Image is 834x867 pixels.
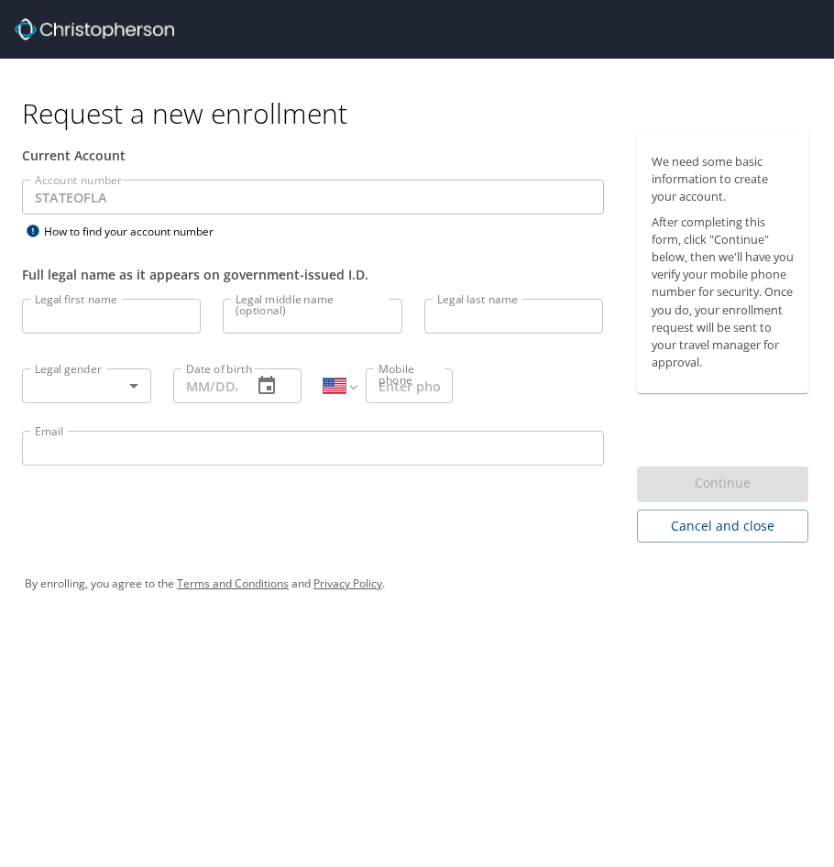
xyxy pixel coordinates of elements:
[366,368,453,403] input: Enter phone number
[652,153,795,206] p: We need some basic information to create your account.
[25,561,809,607] div: By enrolling, you agree to the and .
[15,18,174,40] img: cbt logo
[22,368,151,403] div: ​
[22,95,823,131] h1: Request a new enrollment
[22,220,251,243] div: How to find your account number
[22,265,604,284] div: Full legal name as it appears on government-issued I.D.
[652,214,795,372] p: After completing this form, click "Continue" below, then we'll have you verify your mobile phone ...
[313,576,382,591] a: Privacy Policy
[173,368,238,403] input: MM/DD/YYYY
[22,146,604,165] div: Current Account
[637,510,809,543] button: Cancel and close
[177,576,289,591] a: Terms and Conditions
[652,515,795,538] span: Cancel and close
